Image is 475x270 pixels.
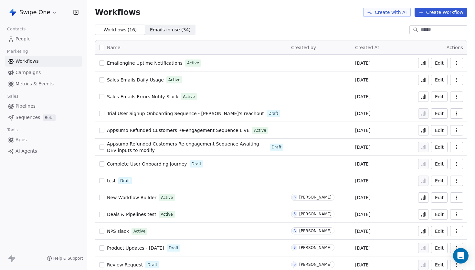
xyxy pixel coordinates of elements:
[415,8,467,17] button: Create Workflow
[294,195,296,200] div: S
[447,45,463,50] span: Actions
[5,146,82,157] a: AI Agents
[355,77,370,83] span: [DATE]
[107,127,249,134] a: Appsumo Refunded Customers Re-engagement Sequence LIVE
[431,92,448,102] button: Edit
[355,211,370,218] span: [DATE]
[355,110,370,117] span: [DATE]
[107,44,120,51] span: Name
[107,262,143,267] span: Review Request
[294,228,296,233] div: A
[355,93,370,100] span: [DATE]
[294,245,296,250] div: S
[107,194,156,201] a: New Workflow Builder
[107,60,183,66] a: Emailengine Uptime Notifications
[431,243,448,253] button: Edit
[431,125,448,135] button: Edit
[16,148,37,155] span: AI Agents
[5,56,82,67] a: Workflows
[299,262,332,267] div: [PERSON_NAME]
[107,262,143,268] a: Review Request
[95,8,140,17] span: Workflows
[16,136,27,143] span: Apps
[161,195,173,200] span: Active
[16,58,39,65] span: Workflows
[47,256,83,261] a: Help & Support
[254,127,266,133] span: Active
[107,245,164,251] a: Product Updates - [DATE]
[5,67,82,78] a: Campaigns
[431,108,448,119] button: Edit
[133,228,145,234] span: Active
[355,161,370,167] span: [DATE]
[150,27,191,33] span: Emails in use ( 34 )
[355,60,370,66] span: [DATE]
[107,77,164,82] span: Sales Emails Daily Usage
[294,262,296,267] div: S
[107,161,187,167] span: Complete User Onboarding Journey
[355,127,370,134] span: [DATE]
[16,114,40,121] span: Sequences
[431,58,448,68] button: Edit
[431,226,448,236] button: Edit
[5,112,82,123] a: SequencesBeta
[431,192,448,203] button: Edit
[16,69,41,76] span: Campaigns
[431,75,448,85] button: Edit
[431,260,448,270] a: Edit
[5,125,20,135] span: Tools
[16,81,54,87] span: Metrics & Events
[5,92,21,101] span: Sales
[183,94,195,100] span: Active
[16,36,31,42] span: People
[355,178,370,184] span: [DATE]
[107,228,129,234] a: NPS slack
[272,144,281,150] span: Draft
[355,194,370,201] span: [DATE]
[192,161,201,167] span: Draft
[431,176,448,186] button: Edit
[431,209,448,220] button: Edit
[294,211,296,217] div: S
[4,47,31,56] span: Marketing
[53,256,83,261] span: Help & Support
[431,159,448,169] button: Edit
[168,77,180,83] span: Active
[355,262,370,268] span: [DATE]
[120,178,130,184] span: Draft
[19,8,50,16] span: Swipe One
[453,248,469,264] div: Open Intercom Messenger
[107,212,156,217] span: Deals & Pipelines test
[291,45,316,50] span: Created by
[107,111,264,116] span: Trial User Signup Onboarding Sequence - [PERSON_NAME]'s reachout
[107,229,129,234] span: NPS slack
[5,79,82,89] a: Metrics & Events
[299,245,332,250] div: [PERSON_NAME]
[43,114,56,121] span: Beta
[107,178,116,183] span: test
[107,128,249,133] span: Appsumo Refunded Customers Re-engagement Sequence LIVE
[107,161,187,167] a: Complete User Onboarding Journey
[107,93,178,100] a: Sales Emails Errors Notify Slack
[147,262,157,268] span: Draft
[107,141,267,154] a: Appsumo Refunded Customers Re-engagement Sequence Awaiting DEV inputs to modify
[355,144,370,150] span: [DATE]
[107,195,156,200] span: New Workflow Builder
[16,103,36,110] span: Pipelines
[187,60,199,66] span: Active
[4,24,28,34] span: Contacts
[107,77,164,83] a: Sales Emails Daily Usage
[355,245,370,251] span: [DATE]
[107,211,156,218] a: Deals & Pipelines test
[107,245,164,251] span: Product Updates - [DATE]
[5,135,82,145] a: Apps
[161,211,173,217] span: Active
